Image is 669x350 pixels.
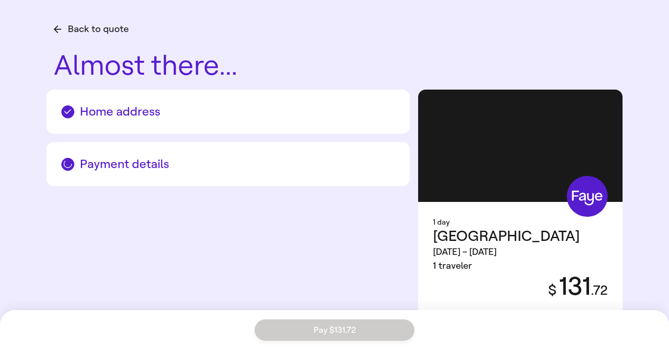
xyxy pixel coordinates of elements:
[61,104,395,119] h2: Home address
[255,319,414,341] button: Pay $131.72
[433,227,580,245] span: [GEOGRAPHIC_DATA]
[591,283,608,298] span: . 72
[314,326,356,334] span: Pay $131.72
[433,245,580,259] div: [DATE] – [DATE]
[433,259,580,273] div: 1 traveler
[54,22,129,36] button: Back to quote
[433,217,608,228] div: 1 day
[54,51,623,80] h1: Almost there...
[537,273,608,300] div: 131
[61,157,395,171] h2: Payment details
[548,282,557,298] span: $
